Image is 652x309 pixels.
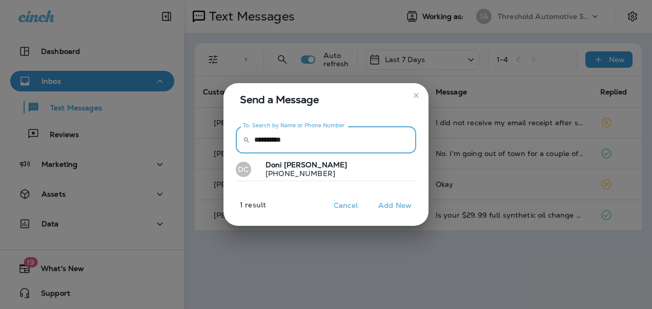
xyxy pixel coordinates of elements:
[373,198,417,214] button: Add New
[240,91,416,108] span: Send a Message
[243,122,345,129] label: To: Search by Name or Phone Number
[236,158,416,181] button: DCDoni [PERSON_NAME][PHONE_NUMBER]
[408,87,424,104] button: close
[327,198,365,214] button: Cancel
[219,201,266,217] p: 1 result
[257,169,348,178] p: [PHONE_NUMBER]
[284,160,348,169] span: [PERSON_NAME]
[266,160,282,169] span: Doni
[236,162,251,177] div: DC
